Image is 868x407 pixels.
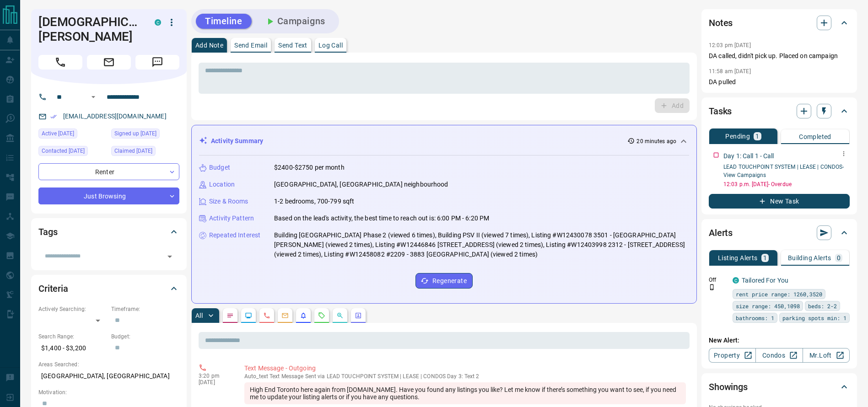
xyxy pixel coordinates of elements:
[38,221,179,243] div: Tags
[709,225,733,240] h2: Alerts
[38,305,107,313] p: Actively Searching:
[274,180,448,189] p: [GEOGRAPHIC_DATA], [GEOGRAPHIC_DATA] neighbourhood
[709,284,715,290] svg: Push Notification Only
[274,163,345,172] p: $2400-$2750 per month
[199,133,689,150] div: Activity Summary20 minutes ago
[318,312,325,319] svg: Requests
[209,197,248,206] p: Size & Rooms
[42,129,74,138] span: Active [DATE]
[87,55,131,70] span: Email
[196,14,252,29] button: Timeline
[336,312,344,319] svg: Opportunities
[709,194,850,209] button: New Task
[709,376,850,398] div: Showings
[278,42,307,48] p: Send Text
[38,332,107,341] p: Search Range:
[733,277,739,284] div: condos.ca
[300,312,307,319] svg: Listing Alerts
[209,214,254,223] p: Activity Pattern
[42,146,85,155] span: Contacted [DATE]
[709,42,751,48] p: 12:03 pm [DATE]
[38,225,57,239] h2: Tags
[736,289,822,299] span: rent price range: 1260,3520
[763,255,767,261] p: 1
[199,379,231,386] p: [DATE]
[38,187,179,204] div: Just Browsing
[88,91,99,102] button: Open
[244,373,268,380] span: auto_text
[50,113,57,120] svg: Email Verified
[636,137,676,145] p: 20 minutes ago
[723,151,774,161] p: Day 1: Call 1 - Call
[195,42,223,48] p: Add Note
[274,214,489,223] p: Based on the lead's activity, the best time to reach out is: 6:00 PM - 6:20 PM
[709,276,727,284] p: Off
[111,332,179,341] p: Budget:
[274,230,689,259] p: Building [GEOGRAPHIC_DATA] Phase 2 (viewed 6 times), Building PSV II (viewed 7 times), Listing #W...
[38,146,107,159] div: Sat Oct 11 2025
[63,112,167,120] a: [EMAIL_ADDRESS][DOMAIN_NAME]
[199,373,231,379] p: 3:20 pm
[209,163,230,172] p: Budget
[788,255,831,261] p: Building Alerts
[209,180,235,189] p: Location
[736,301,800,311] span: size range: 450,1098
[38,55,82,70] span: Call
[709,222,850,244] div: Alerts
[274,197,354,206] p: 1-2 bedrooms, 700-799 sqft
[38,341,107,356] p: $1,400 - $3,200
[709,12,850,34] div: Notes
[723,180,850,188] p: 12:03 p.m. [DATE] - Overdue
[799,134,831,140] p: Completed
[245,312,252,319] svg: Lead Browsing Activity
[114,146,152,155] span: Claimed [DATE]
[281,312,289,319] svg: Emails
[38,369,179,384] p: [GEOGRAPHIC_DATA], [GEOGRAPHIC_DATA]
[709,16,733,30] h2: Notes
[709,77,850,87] p: DA pulled
[38,388,179,396] p: Motivation:
[111,305,179,313] p: Timeframe:
[709,380,748,394] h2: Showings
[736,313,774,322] span: bathrooms: 1
[38,281,68,296] h2: Criteria
[718,255,758,261] p: Listing Alerts
[723,164,844,178] a: LEAD TOUCHPOINT SYSTEM | LEASE | CONDOS- View Campaigns
[742,277,788,284] a: Tailored For You
[244,382,686,404] div: High End Toronto here again from [DOMAIN_NAME]. Have you found any listings you like? Let me know...
[709,100,850,122] div: Tasks
[755,133,759,139] p: 1
[725,133,750,139] p: Pending
[837,255,841,261] p: 0
[808,301,837,311] span: beds: 2-2
[782,313,846,322] span: parking spots min: 1
[114,129,156,138] span: Signed up [DATE]
[244,364,686,373] p: Text Message - Outgoing
[38,360,179,369] p: Areas Searched:
[38,15,141,44] h1: [DEMOGRAPHIC_DATA] [PERSON_NAME]
[163,250,176,263] button: Open
[38,129,107,141] div: Sat Oct 11 2025
[38,278,179,300] div: Criteria
[111,146,179,159] div: Sat Oct 11 2025
[209,230,260,240] p: Repeated Interest
[244,373,686,380] p: Text Message Sent via LEAD TOUCHPOINT SYSTEM | LEASE | CONDOS Day 3: Text 2
[155,19,161,26] div: condos.ca
[211,136,263,146] p: Activity Summary
[415,273,473,289] button: Regenerate
[709,68,751,75] p: 11:58 am [DATE]
[111,129,179,141] div: Mon Aug 18 2025
[709,51,850,61] p: DA called, didn't pick up. Placed on campaign
[318,42,343,48] p: Log Call
[709,348,756,363] a: Property
[135,55,179,70] span: Message
[234,42,267,48] p: Send Email
[226,312,234,319] svg: Notes
[38,163,179,180] div: Renter
[709,104,732,118] h2: Tasks
[355,312,362,319] svg: Agent Actions
[803,348,850,363] a: Mr.Loft
[755,348,803,363] a: Condos
[255,14,334,29] button: Campaigns
[195,312,203,319] p: All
